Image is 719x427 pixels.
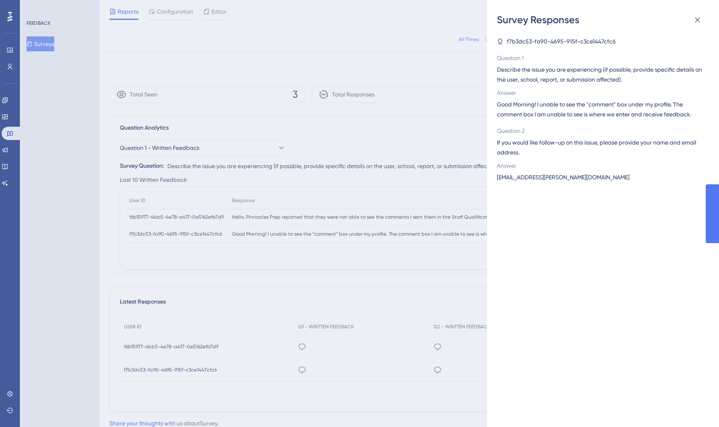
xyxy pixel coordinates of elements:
span: If you would like follow-up on this issue, please provide your name and email address. [497,138,702,157]
span: f7b3dc53-fa90-4695-915f-c3ce1447cfc6 [507,36,616,46]
span: Good Morning! I unable to see the "comment" box under my profile. The comment box I am unable to ... [497,99,702,119]
span: Answer [497,161,702,171]
span: Question 1 [497,53,702,63]
span: Answer [497,88,702,98]
iframe: UserGuiding AI Assistant Launcher [684,394,709,419]
span: Describe the issue you are experiencing (if possible, provide specific details on the user, schoo... [497,65,702,84]
div: Survey Responses [497,13,709,27]
span: [EMAIL_ADDRESS][PERSON_NAME][DOMAIN_NAME] [497,172,629,182]
span: Question 2 [497,126,702,136]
